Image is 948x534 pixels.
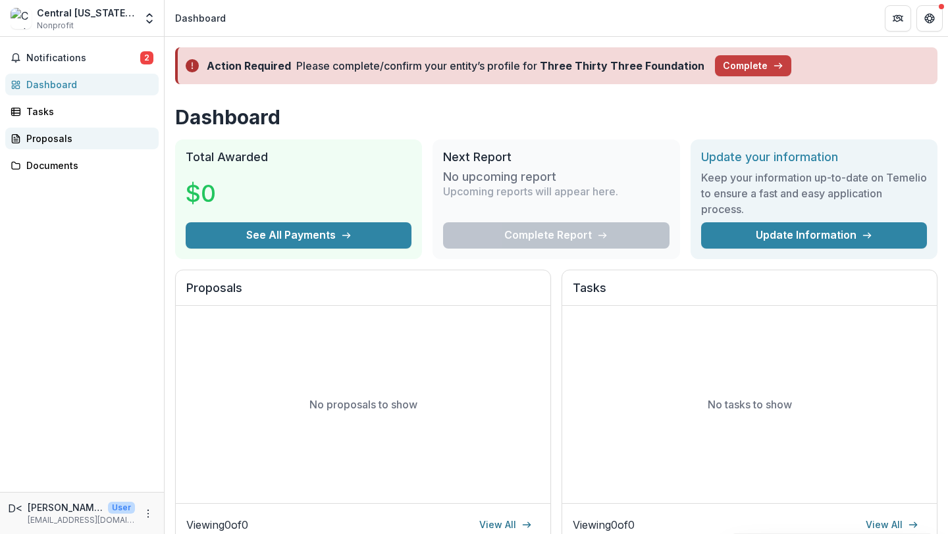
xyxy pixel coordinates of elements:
[140,5,159,32] button: Open entity switcher
[5,101,159,122] a: Tasks
[26,53,140,64] span: Notifications
[443,183,618,199] p: Upcoming reports will appear here.
[11,8,32,29] img: Central Vermont Habitat for Humanity
[443,150,669,164] h2: Next Report
[207,58,291,74] div: Action Required
[5,128,159,149] a: Proposals
[573,281,926,306] h2: Tasks
[28,500,103,514] p: [PERSON_NAME] <[EMAIL_ADDRESS][DOMAIN_NAME]>
[26,105,148,118] div: Tasks
[5,155,159,176] a: Documents
[186,150,411,164] h2: Total Awarded
[186,517,248,533] p: Viewing 0 of 0
[140,506,156,522] button: More
[26,132,148,145] div: Proposals
[443,170,556,184] h3: No upcoming report
[701,150,927,164] h2: Update your information
[309,397,417,412] p: No proposals to show
[170,9,231,28] nav: breadcrumb
[175,105,937,129] h1: Dashboard
[708,397,792,412] p: No tasks to show
[540,59,704,72] strong: Three Thirty Three Foundation
[296,58,704,74] div: Please complete/confirm your entity’s profile for
[175,11,226,25] div: Dashboard
[186,176,284,211] h3: $0
[701,222,927,249] a: Update Information
[701,170,927,217] h3: Keep your information up-to-date on Temelio to ensure a fast and easy application process.
[186,222,411,249] button: See All Payments
[37,20,74,32] span: Nonprofit
[8,503,22,514] div: Diane Debella <grants@centralvermonthabitat.org>
[5,74,159,95] a: Dashboard
[28,514,135,526] p: [EMAIL_ADDRESS][DOMAIN_NAME]
[5,47,159,68] button: Notifications2
[573,517,635,533] p: Viewing 0 of 0
[916,5,943,32] button: Get Help
[26,78,148,91] div: Dashboard
[885,5,911,32] button: Partners
[26,158,148,172] div: Documents
[715,55,791,76] button: Complete
[108,502,135,514] p: User
[140,51,153,64] span: 2
[186,281,540,306] h2: Proposals
[37,6,135,20] div: Central [US_STATE] Habitat for Humanity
